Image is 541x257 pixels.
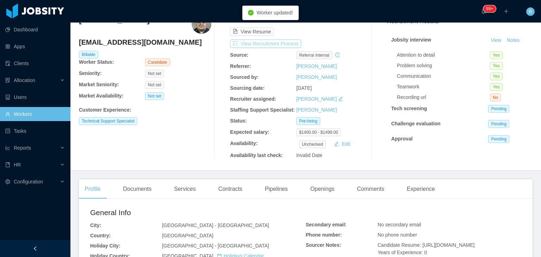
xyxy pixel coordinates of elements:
i: icon: check-circle [248,10,254,15]
span: Not set [145,81,164,89]
span: Yes [490,83,503,91]
b: Referrer: [230,63,251,69]
div: Attention to detail [397,51,490,59]
i: icon: setting [5,179,10,184]
span: HR [14,162,21,168]
div: Services [168,179,201,199]
span: Not set [145,70,164,77]
i: icon: plus [504,9,509,14]
span: Reports [14,145,31,151]
button: Notes [504,36,522,45]
b: Sourced by: [230,74,259,80]
b: Market Seniority: [79,82,119,87]
b: Availability last check: [230,152,283,158]
a: [PERSON_NAME] [296,74,337,80]
b: Staffing Support Specialist: [230,107,295,113]
div: Teamwork [397,83,490,90]
b: Source: [230,52,248,58]
strong: Tech screening [391,106,427,111]
div: Recording url [397,94,490,101]
i: icon: solution [5,78,10,83]
b: Recruiter assigned: [230,96,276,102]
span: [GEOGRAPHIC_DATA] - [GEOGRAPHIC_DATA] [162,222,269,228]
div: Comments [352,179,390,199]
i: icon: bell [481,9,486,14]
span: Candidate Resume: [URL][DOMAIN_NAME] Years of Experience: 0 [378,242,474,255]
button: icon: exportView Recruitment Process [230,39,301,48]
h2: General Info [90,207,306,218]
b: Market Availability: [79,93,124,99]
b: Availability: [230,140,257,146]
span: R [529,7,532,16]
b: Secondary email: [306,222,347,227]
a: icon: exportView Recruitment Process [230,41,301,46]
b: City: [90,222,101,228]
span: Invalid Date [296,152,322,158]
span: No phone number [378,232,417,238]
strong: Challenge evaluation [391,121,441,126]
b: Expected salary: [230,129,269,135]
span: Pre-hiring [296,117,320,125]
span: Allocation [14,77,35,83]
i: icon: book [5,162,10,167]
div: Profile [79,179,106,199]
a: [PERSON_NAME] [296,107,337,113]
span: No [490,94,501,101]
a: [PERSON_NAME] [296,63,337,69]
div: Documents [117,179,157,199]
span: Referral internal [296,51,332,59]
b: Status: [230,118,247,124]
strong: Approval [391,136,413,142]
a: icon: file-textView Resume [230,29,274,35]
span: Pending [488,135,509,143]
strong: Jobsity interview [391,37,431,43]
span: Candidate [145,58,170,66]
span: Billable [79,51,98,58]
a: icon: auditClients [5,56,65,70]
b: Seniority: [79,70,102,76]
span: $1400.00 - $1499.00 [296,128,341,136]
span: Yes [490,62,503,70]
b: Country: [90,233,111,238]
img: 17d15a38-ab42-421a-a6e5-f408a33c1666_68caf27466c34-400w.png [192,14,211,34]
button: icon: editEdit [331,140,353,148]
span: [GEOGRAPHIC_DATA] - [GEOGRAPHIC_DATA] [162,243,269,249]
a: icon: robotUsers [5,90,65,104]
i: icon: history [335,52,340,57]
i: icon: line-chart [5,145,10,150]
b: Worker Status: [79,59,114,65]
a: icon: appstoreApps [5,39,65,54]
div: Problem solving [397,62,490,69]
i: icon: edit [338,96,343,101]
span: [GEOGRAPHIC_DATA] [162,233,213,238]
span: Configuration [14,179,43,184]
b: Sourcer Notes: [306,242,341,248]
span: Pending [488,120,509,128]
b: Sourcing date: [230,85,265,91]
a: icon: pie-chartDashboard [5,23,65,37]
div: Communication [397,73,490,80]
div: Contracts [213,179,248,199]
button: icon: file-textView Resume [230,27,274,36]
span: No secondary email [378,222,421,227]
a: [PERSON_NAME] [296,96,337,102]
span: Technical Support Specialist [79,117,137,125]
div: Openings [305,179,340,199]
b: Phone number: [306,232,342,238]
span: Yes [490,51,503,59]
div: Experience [401,179,441,199]
div: Pipelines [259,179,293,199]
span: Pending [488,105,509,113]
b: Customer Experience : [79,107,131,113]
span: [DATE] [296,85,312,91]
span: Yes [490,73,503,80]
span: Not set [145,92,164,100]
a: View [488,37,504,43]
sup: 240 [483,5,496,12]
h4: [EMAIL_ADDRESS][DOMAIN_NAME] [79,37,211,47]
a: icon: profileTasks [5,124,65,138]
span: Worker updated! [256,10,293,15]
a: icon: userWorkers [5,107,65,121]
b: Holiday City: [90,243,120,249]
